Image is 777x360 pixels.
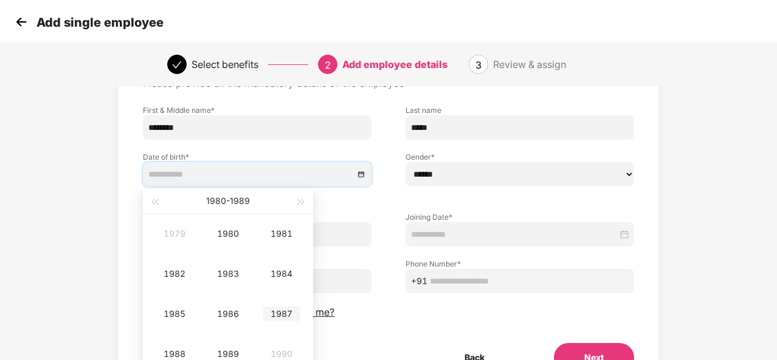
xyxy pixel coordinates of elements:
[201,294,255,334] td: 1986
[255,294,308,334] td: 1987
[263,307,300,321] div: 1987
[192,55,258,74] div: Select benefits
[255,214,308,254] td: 1981
[406,212,634,222] label: Joining Date
[263,267,300,281] div: 1984
[156,307,193,321] div: 1985
[148,254,201,294] td: 1982
[406,152,634,162] label: Gender
[210,226,246,241] div: 1980
[201,254,255,294] td: 1983
[148,294,201,334] td: 1985
[493,55,566,74] div: Review & assign
[210,307,246,321] div: 1986
[210,267,246,281] div: 1983
[411,274,427,288] span: +91
[12,13,30,31] img: svg+xml;base64,PHN2ZyB4bWxucz0iaHR0cDovL3d3dy53My5vcmcvMjAwMC9zdmciIHdpZHRoPSIzMCIgaGVpZ2h0PSIzMC...
[206,189,250,213] button: 1980-1989
[325,59,331,71] span: 2
[342,55,447,74] div: Add employee details
[475,59,482,71] span: 3
[156,226,193,241] div: 1979
[143,152,371,162] label: Date of birth
[263,226,300,241] div: 1981
[156,267,193,281] div: 1982
[201,214,255,254] td: 1980
[143,105,371,115] label: First & Middle name
[406,105,634,115] label: Last name
[143,188,226,198] span: This field is required!
[172,60,182,70] span: check
[148,214,201,254] td: 1979
[255,254,308,294] td: 1984
[36,15,164,30] p: Add single employee
[406,259,634,269] label: Phone Number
